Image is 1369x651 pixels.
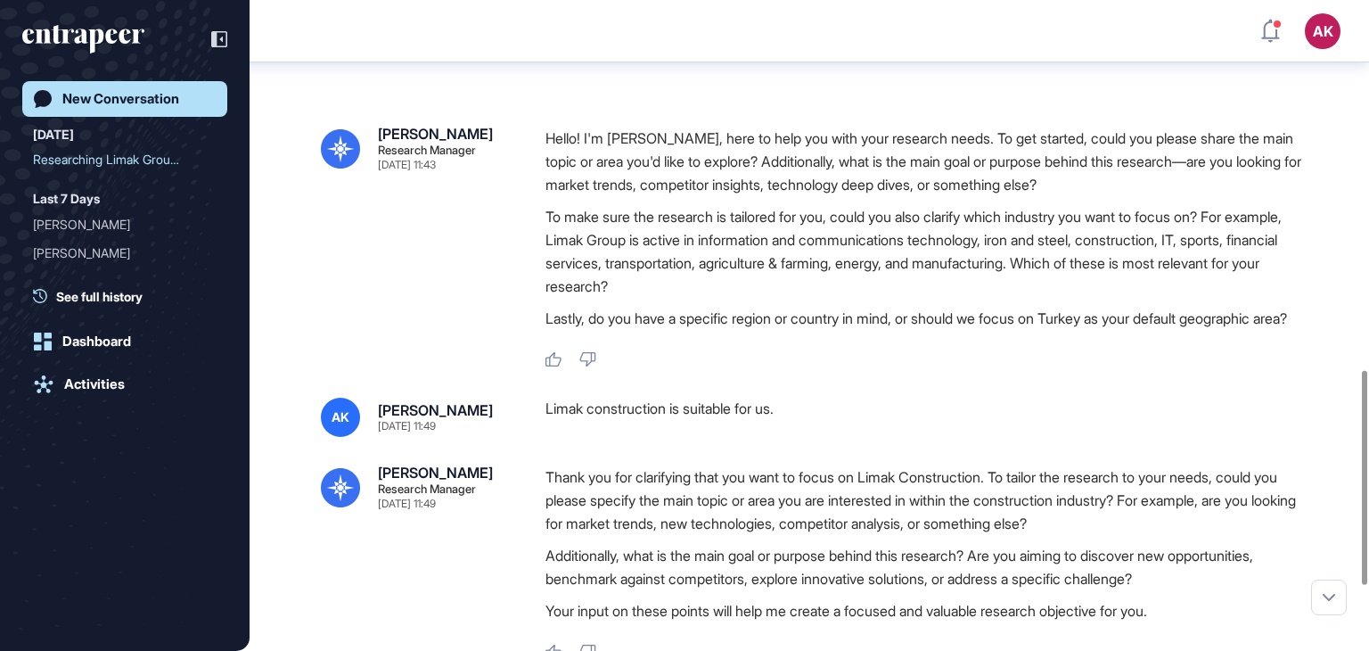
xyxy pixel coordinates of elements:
[1305,13,1340,49] button: AK
[33,145,202,174] div: Researching Limak Group's...
[378,483,476,495] div: Research Manager
[64,376,125,392] div: Activities
[33,210,217,239] div: Reese
[33,124,74,145] div: [DATE]
[378,144,476,156] div: Research Manager
[545,599,1312,622] p: Your input on these points will help me create a focused and valuable research objective for you.
[545,205,1312,298] p: To make sure the research is tailored for you, could you also clarify which industry you want to ...
[378,466,493,480] div: [PERSON_NAME]
[33,145,217,174] div: Researching Limak Group's Construction Sector
[545,307,1312,330] p: Lastly, do you have a specific region or country in mind, or should we focus on Turkey as your de...
[33,239,217,268] div: Reese
[22,324,227,359] a: Dashboard
[33,239,202,268] div: [PERSON_NAME]
[378,499,436,509] div: [DATE] 11:49
[62,91,179,107] div: New Conversation
[545,544,1312,590] p: Additionally, what is the main goal or purpose behind this research? Are you aiming to discover n...
[378,160,436,170] div: [DATE] 11:43
[33,210,202,239] div: [PERSON_NAME]
[33,287,227,306] a: See full history
[378,127,493,141] div: [PERSON_NAME]
[22,25,144,54] div: entrapeer-logo
[33,188,100,210] div: Last 7 Days
[545,466,1312,535] p: Thank you for clarifying that you want to focus on Limak Construction. To tailor the research to ...
[378,421,436,432] div: [DATE] 11:49
[62,334,131,350] div: Dashboard
[545,127,1312,196] p: Hello! I'm [PERSON_NAME], here to help you with your research needs. To get started, could you pl...
[545,398,1312,437] div: Limak construction is suitable for us.
[22,367,227,402] a: Activities
[378,403,493,417] div: [PERSON_NAME]
[332,410,349,424] span: AK
[22,81,227,117] a: New Conversation
[56,287,143,306] span: See full history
